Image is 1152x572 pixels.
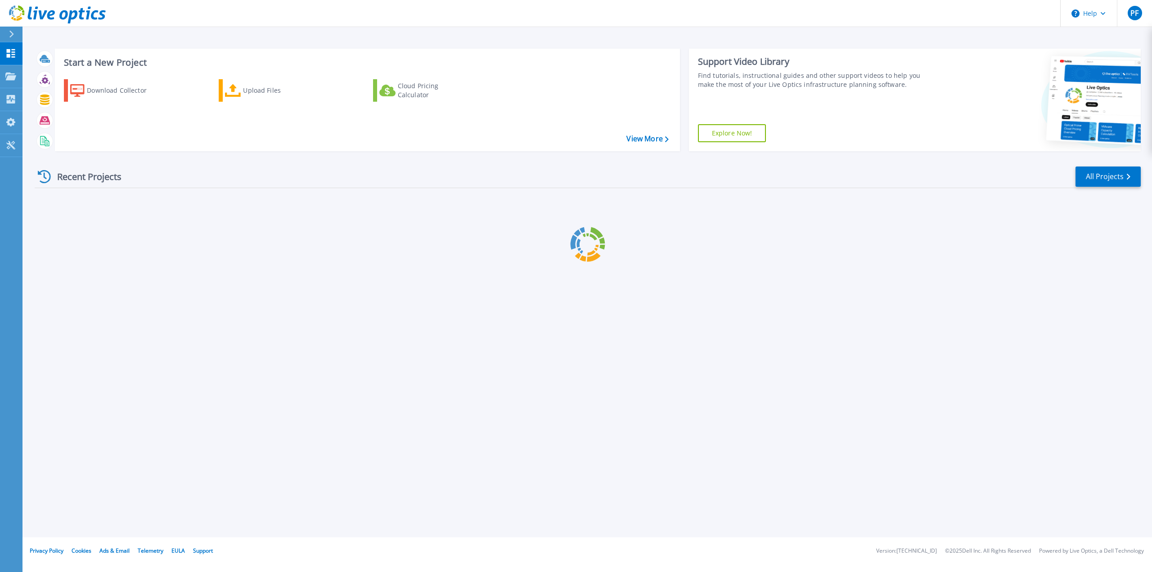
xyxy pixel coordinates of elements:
a: Support [193,547,213,554]
a: Download Collector [64,79,164,102]
a: Explore Now! [698,124,766,142]
a: View More [626,135,668,143]
a: Cloud Pricing Calculator [373,79,473,102]
div: Find tutorials, instructional guides and other support videos to help you make the most of your L... [698,71,931,89]
h3: Start a New Project [64,58,668,68]
div: Cloud Pricing Calculator [398,81,470,99]
div: Support Video Library [698,56,931,68]
a: All Projects [1075,167,1141,187]
a: Privacy Policy [30,547,63,554]
span: PF [1130,9,1138,17]
a: Cookies [72,547,91,554]
a: Telemetry [138,547,163,554]
li: Powered by Live Optics, a Dell Technology [1039,548,1144,554]
div: Recent Projects [35,166,134,188]
li: © 2025 Dell Inc. All Rights Reserved [945,548,1031,554]
div: Upload Files [243,81,315,99]
a: EULA [171,547,185,554]
a: Upload Files [219,79,319,102]
a: Ads & Email [99,547,130,554]
li: Version: [TECHNICAL_ID] [876,548,937,554]
div: Download Collector [87,81,159,99]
